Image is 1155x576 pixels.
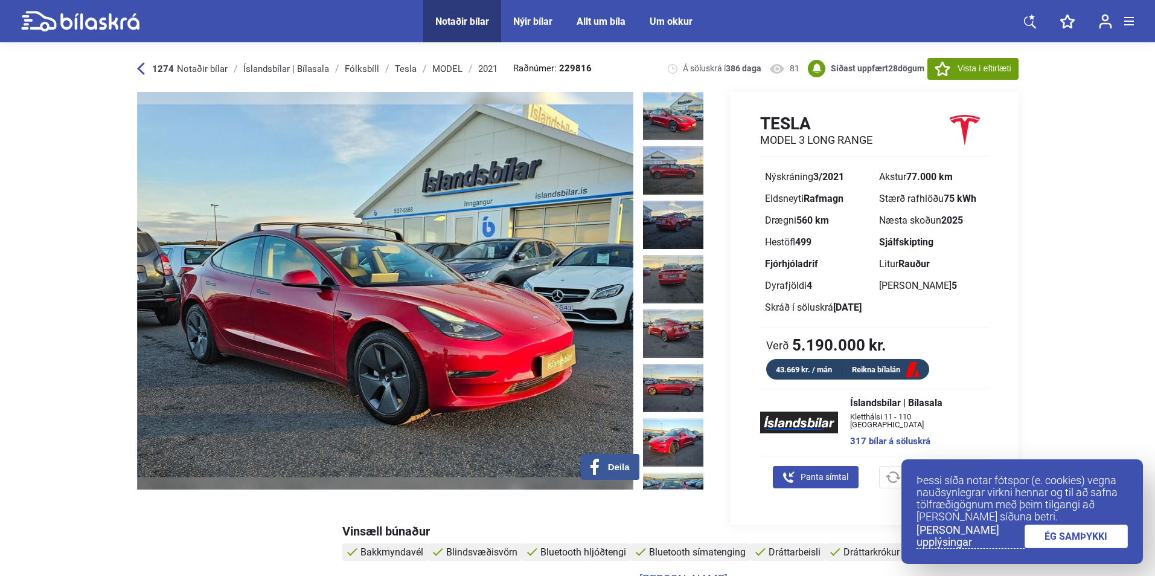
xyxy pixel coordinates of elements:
div: Akstur [879,172,984,182]
b: 1274 [152,63,174,74]
div: MODEL [432,64,462,74]
b: Síðast uppfært dögum [831,63,924,73]
img: 1700235719_6171892168191106092_53861624529563883.jpg [643,309,703,358]
a: ÉG SAMÞYKKI [1025,525,1128,548]
a: Reikna bílalán [842,363,929,378]
div: Tesla [395,64,417,74]
div: Stærð rafhlöðu [879,194,984,204]
span: Panta símtal [801,471,848,484]
h1: Tesla [760,114,872,134]
b: Rauður [898,258,930,270]
a: Notaðir bílar [435,16,489,27]
b: 77.000 km [906,171,953,183]
a: Allt um bíla [577,16,625,27]
span: Á söluskrá í [683,63,761,74]
div: Næsta skoðun [879,216,984,225]
span: Bluetooth símatenging [649,546,746,558]
b: 2025 [941,215,963,226]
div: Íslandsbílar | Bílasala [243,64,329,74]
b: 5 [952,280,957,291]
b: Fjórhjóladrif [765,258,818,270]
div: 2021 [478,64,498,74]
div: Litur [879,259,984,269]
button: Deila [581,454,639,480]
span: Deila [608,462,630,473]
img: user-login.svg [1099,14,1112,29]
img: 1741800106_8636057684988797859_14100079034327342.jpg [643,92,703,140]
b: 5.190.000 kr. [792,337,886,353]
div: Dyrafjöldi [765,281,869,291]
img: 1700235718_3025579417201440370_53861622757676366.jpg [643,146,703,195]
div: Vinsæll búnaður [342,525,1019,537]
h2: MODEL 3 LONG RANGE [760,134,872,147]
span: Verð [766,339,789,351]
span: Íslandsbílar | Bílasala [850,398,976,408]
b: 386 daga [726,63,761,73]
span: Raðnúmer: [513,64,592,73]
a: [PERSON_NAME] upplýsingar [917,524,1025,549]
img: 1700235720_2631115098661325555_53861625133513540.jpg [643,364,703,412]
img: 1741800107_6202749579763696604_14100080061241602.jpg [643,418,703,467]
span: Notaðir bílar [177,63,228,74]
b: 3/2021 [813,171,844,183]
b: Rafmagn [804,193,843,204]
a: Nýir bílar [513,16,552,27]
b: Sjálfskipting [879,236,933,248]
span: Bakkmyndavél [360,546,423,558]
span: 28 [888,63,898,73]
span: Bluetooth hljóðtengi [540,546,626,558]
div: 43.669 kr. / mán [766,363,842,377]
b: 499 [795,236,811,248]
img: logo Tesla MODEL 3 LONG RANGE [941,113,988,147]
a: Um okkur [650,16,693,27]
span: Dráttarkrókur (aftengjanlegur) [843,546,971,558]
div: Hestöfl [765,238,869,247]
div: Nýskráning [765,172,869,182]
div: Skráð í söluskrá [765,303,869,312]
b: 75 kWh [944,193,976,204]
p: Þessi síða notar fótspor (e. cookies) vegna nauðsynlegrar virkni hennar og til að safna tölfræðig... [917,474,1128,523]
b: 229816 [559,64,592,73]
img: 1741800108_3545619070101433590_14100080690996415.jpg [643,473,703,521]
b: 4 [807,280,812,291]
div: Drægni [765,216,869,225]
span: Dráttarbeisli [769,546,821,558]
img: 1700235719_2987031444499790192_53861623936454580.jpg [643,255,703,303]
span: Kletthálsi 11 - 110 [GEOGRAPHIC_DATA] [850,413,976,429]
span: Blindsvæðisvörn [446,546,517,558]
span: 81 [790,63,799,74]
div: Fólksbíll [345,64,379,74]
div: [PERSON_NAME] [879,281,984,291]
div: Eldsneyti [765,194,869,204]
a: 317 bílar á söluskrá [850,437,976,446]
img: 1700235718_3707963531367147744_53861623382425600.jpg [643,201,703,249]
button: Vista í eftirlæti [927,58,1018,80]
b: 560 km [796,215,829,226]
span: Vista í eftirlæti [958,62,1011,75]
b: [DATE] [833,302,862,313]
